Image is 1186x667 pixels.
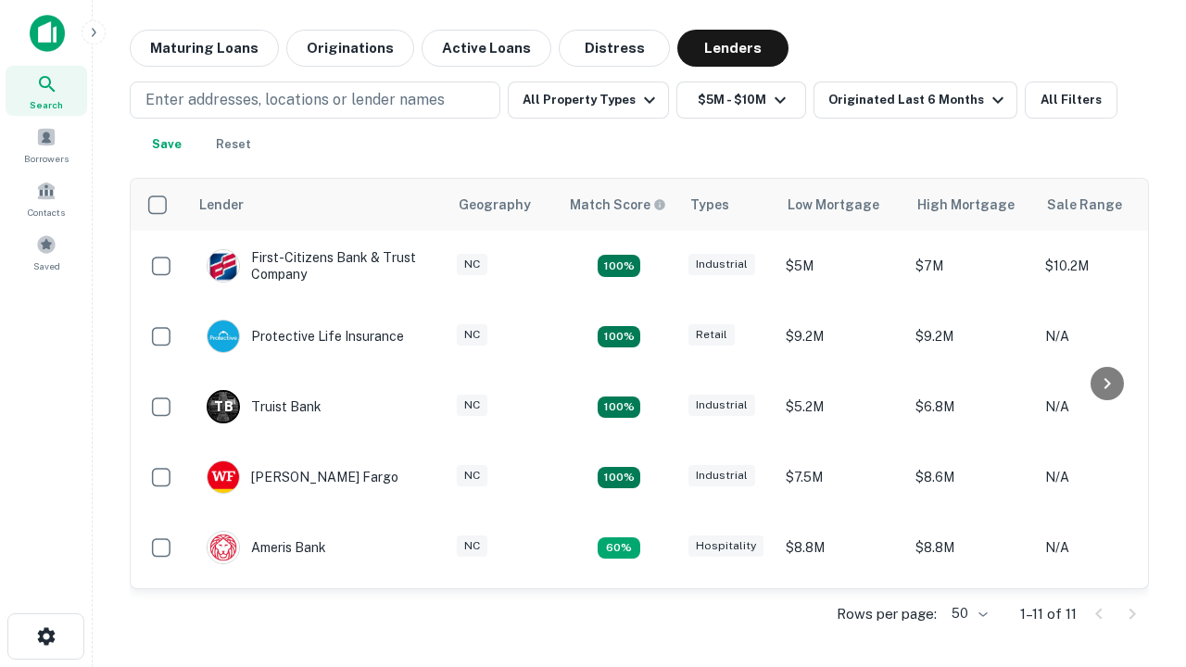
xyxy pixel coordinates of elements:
[598,396,640,419] div: Matching Properties: 3, hasApolloMatch: undefined
[688,465,755,486] div: Industrial
[28,205,65,220] span: Contacts
[199,194,244,216] div: Lender
[814,82,1017,119] button: Originated Last 6 Months
[944,600,990,627] div: 50
[1047,194,1122,216] div: Sale Range
[688,395,755,416] div: Industrial
[598,537,640,560] div: Matching Properties: 1, hasApolloMatch: undefined
[906,371,1036,442] td: $6.8M
[776,512,906,583] td: $8.8M
[690,194,729,216] div: Types
[204,126,263,163] button: Reset
[906,442,1036,512] td: $8.6M
[559,179,679,231] th: Capitalize uses an advanced AI algorithm to match your search with the best lender. The match sco...
[677,30,789,67] button: Lenders
[457,324,487,346] div: NC
[6,66,87,116] a: Search
[207,320,404,353] div: Protective Life Insurance
[1020,603,1077,625] p: 1–11 of 11
[6,227,87,277] a: Saved
[33,258,60,273] span: Saved
[679,179,776,231] th: Types
[598,326,640,348] div: Matching Properties: 2, hasApolloMatch: undefined
[130,30,279,67] button: Maturing Loans
[508,82,669,119] button: All Property Types
[422,30,551,67] button: Active Loans
[1025,82,1117,119] button: All Filters
[207,249,429,283] div: First-citizens Bank & Trust Company
[570,195,662,215] h6: Match Score
[130,82,500,119] button: Enter addresses, locations or lender names
[570,195,666,215] div: Capitalize uses an advanced AI algorithm to match your search with the best lender. The match sco...
[906,231,1036,301] td: $7M
[917,194,1015,216] div: High Mortgage
[776,301,906,371] td: $9.2M
[457,465,487,486] div: NC
[906,583,1036,653] td: $9.2M
[776,371,906,442] td: $5.2M
[208,250,239,282] img: picture
[676,82,806,119] button: $5M - $10M
[1093,459,1186,548] iframe: Chat Widget
[207,390,322,423] div: Truist Bank
[906,301,1036,371] td: $9.2M
[776,442,906,512] td: $7.5M
[776,231,906,301] td: $5M
[145,89,445,111] p: Enter addresses, locations or lender names
[24,151,69,166] span: Borrowers
[208,321,239,352] img: picture
[214,397,233,417] p: T B
[457,395,487,416] div: NC
[30,97,63,112] span: Search
[688,254,755,275] div: Industrial
[208,532,239,563] img: picture
[286,30,414,67] button: Originations
[208,461,239,493] img: picture
[688,324,735,346] div: Retail
[776,179,906,231] th: Low Mortgage
[688,535,763,557] div: Hospitality
[837,603,937,625] p: Rows per page:
[448,179,559,231] th: Geography
[598,467,640,489] div: Matching Properties: 2, hasApolloMatch: undefined
[6,120,87,170] a: Borrowers
[188,179,448,231] th: Lender
[776,583,906,653] td: $9.2M
[30,15,65,52] img: capitalize-icon.png
[828,89,1009,111] div: Originated Last 6 Months
[906,512,1036,583] td: $8.8M
[457,535,487,557] div: NC
[137,126,196,163] button: Save your search to get updates of matches that match your search criteria.
[457,254,487,275] div: NC
[459,194,531,216] div: Geography
[559,30,670,67] button: Distress
[598,255,640,277] div: Matching Properties: 2, hasApolloMatch: undefined
[207,531,326,564] div: Ameris Bank
[906,179,1036,231] th: High Mortgage
[788,194,879,216] div: Low Mortgage
[207,460,398,494] div: [PERSON_NAME] Fargo
[6,173,87,223] a: Contacts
